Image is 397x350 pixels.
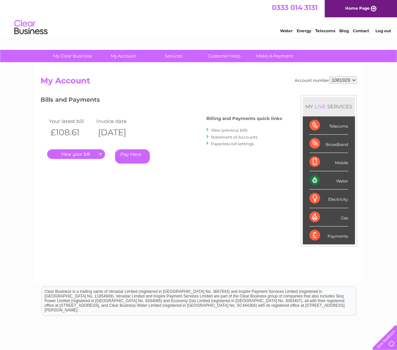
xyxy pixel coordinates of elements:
a: Pay Here [115,149,150,164]
div: Telecoms [309,116,348,135]
td: Your latest bill [47,117,95,126]
a: My Account [96,50,150,62]
div: LIVE [313,103,327,110]
div: Mobile [309,153,348,171]
a: Contact [353,28,369,33]
h4: Billing and Payments quick links [206,116,282,121]
div: Account number [295,76,357,84]
a: Statement of Accounts [211,135,257,140]
img: logo.png [14,17,48,38]
a: Make A Payment [247,50,302,62]
a: Paperless bill settings [211,141,254,146]
td: Invoice date [95,117,143,126]
h2: My Account [41,76,357,89]
a: Services [146,50,201,62]
h3: Bills and Payments [41,95,282,107]
div: Clear Business is a trading name of Verastar Limited (registered in [GEOGRAPHIC_DATA] No. 3667643... [42,4,356,32]
div: Electricity [309,189,348,208]
a: View previous bills [211,128,248,133]
a: Customer Help [197,50,251,62]
div: MY SERVICES [303,97,355,116]
div: Gas [309,208,348,226]
a: Log out [375,28,391,33]
th: £108.61 [47,126,95,139]
a: Water [280,28,293,33]
div: Broadband [309,135,348,153]
a: Telecoms [315,28,335,33]
a: My Clear Business [45,50,100,62]
div: Water [309,171,348,189]
a: 0333 014 3131 [272,3,318,12]
a: Energy [297,28,311,33]
div: Payments [309,226,348,244]
th: [DATE] [95,126,143,139]
a: . [47,149,105,159]
a: Blog [339,28,349,33]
